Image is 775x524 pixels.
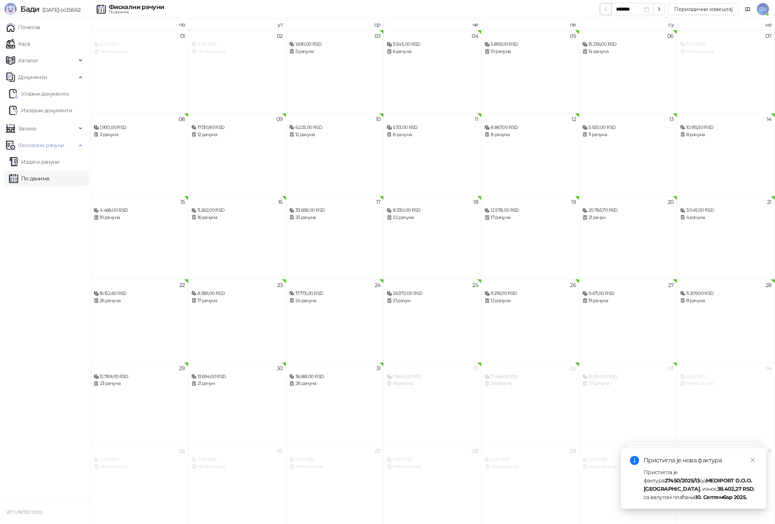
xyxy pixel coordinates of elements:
div: 21 рачун [191,380,283,387]
div: 5.113,00 RSD [387,124,478,131]
div: 22 рачуна [387,214,478,221]
div: 17.773,00 RSD [289,290,381,297]
div: 4.468,00 RSD [94,207,185,214]
th: ср [286,18,384,30]
div: 24 [375,282,381,288]
td: 2024-01-10 [286,113,384,196]
div: 21 рачун [387,297,478,304]
div: 07 [766,33,772,39]
div: 22 [179,282,185,288]
div: 09 [570,448,576,454]
strong: 27450/2025/13 [665,477,700,484]
div: 8 рачуна [680,131,772,138]
a: Издати рачуни [9,154,60,169]
td: 2024-01-29 [91,362,188,445]
div: 9.218,00 RSD [485,290,576,297]
img: Logo [5,3,17,15]
td: 2024-01-23 [188,279,286,362]
div: 04 [472,33,478,39]
div: 6 рачуна [387,48,478,55]
div: 18 рачуна [387,380,478,387]
td: 2024-01-22 [91,279,188,362]
div: 0,00 RSD [289,456,381,463]
th: пе [482,18,579,30]
td: 2024-01-27 [579,279,677,362]
div: 13 [669,116,674,122]
span: Бади [20,5,39,14]
div: 0,00 RSD [191,456,283,463]
div: 06 [667,33,674,39]
div: 05 [570,33,576,39]
div: 12.578,00 RSD [485,207,576,214]
div: 0,00 RSD [680,41,772,48]
div: 24 рачуна [289,297,381,304]
div: 12 рачуна [289,131,381,138]
div: 16.152,60 RSD [94,290,185,297]
div: 15.236,00 RSD [582,41,674,48]
div: Нема рачуна [191,463,283,470]
div: 28 [766,282,772,288]
td: 2024-01-07 [677,30,775,113]
div: 5.920,00 RSD [582,124,674,131]
div: 28 рачуна [289,380,381,387]
td: 2024-01-01 [91,30,188,113]
div: 8 рачуна [387,131,478,138]
td: 2024-01-13 [579,113,677,196]
span: close [750,457,755,463]
strong: 10. Септембар 2025. [695,494,747,501]
button: Периодични извештај [668,3,739,15]
div: 17.840,50 RSD [387,373,478,380]
div: 10 рачуна [485,48,576,55]
div: 23 рачуна [94,380,185,387]
div: 26 рачуна [94,297,185,304]
div: 19 рачуна [582,297,674,304]
div: 03 [668,366,674,371]
td: 2024-01-26 [482,279,579,362]
div: 10.915,50 RSD [680,124,772,131]
td: 2024-01-12 [482,113,579,196]
td: 2024-02-04 [677,362,775,445]
div: 01 [180,33,185,39]
div: 1.900,00 RSD [94,124,185,131]
div: 26 рачуна [485,380,576,387]
div: 02 [277,33,283,39]
div: 0,00 RSD [94,456,185,463]
td: 2024-01-06 [579,30,677,113]
div: 17.466,00 RSD [485,373,576,380]
div: 14 [767,116,772,122]
div: 11.262,00 RSD [191,207,283,214]
div: Нема рачуна [94,48,185,55]
div: 27 рачуна [582,380,674,387]
div: 21 рачун [582,214,674,221]
div: Нема рачуна [680,48,772,55]
td: 2024-01-31 [286,362,384,445]
div: Нема рачуна [387,463,478,470]
div: 06 [276,448,283,454]
a: Ulazni dokumentiУлазни документи [9,86,69,101]
td: 2024-01-08 [91,113,188,196]
div: Нема рачуна [191,48,283,55]
div: 11 [475,116,478,122]
div: 17 рачуна [485,214,576,221]
div: 03 [375,33,381,39]
td: 2024-02-02 [482,362,579,445]
div: 3.045,00 RSD [680,207,772,214]
td: 2024-01-18 [384,196,482,279]
a: Излазни документи [9,103,72,118]
th: су [579,18,677,30]
div: 4 рачуна [680,214,772,221]
td: 2024-02-03 [579,362,677,445]
div: 16 [278,199,283,205]
div: 3.545,00 RSD [387,41,478,48]
div: 21 [767,199,772,205]
div: 33.658,00 RSD [289,207,381,214]
div: Нема рачуна [485,463,576,470]
td: 2024-01-04 [384,30,482,113]
div: 1.690,00 RSD [289,41,381,48]
td: 2024-01-16 [188,196,286,279]
th: че [384,18,482,30]
td: 2024-01-17 [286,196,384,279]
div: Пристигла је фактура од , износ , са валутом плаћања [644,468,757,501]
div: 5.893,00 RSD [485,41,576,48]
div: 19 [571,199,576,205]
